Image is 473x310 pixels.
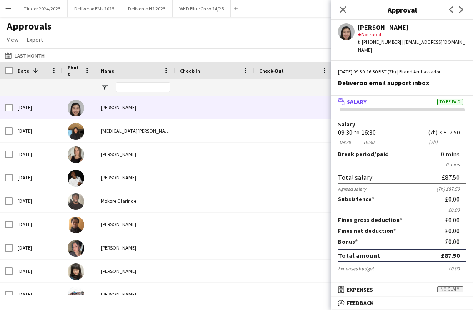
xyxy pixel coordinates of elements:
[96,119,175,142] div: [MEDICAL_DATA][PERSON_NAME]
[13,260,63,282] div: [DATE]
[96,166,175,189] div: [PERSON_NAME]
[17,0,68,17] button: Tinder 2024/2025
[101,68,114,74] span: Name
[68,240,84,257] img: Kaytlin Gul
[68,0,121,17] button: Deliveroo EMs 2025
[445,216,466,224] div: £0.00
[331,297,473,309] mat-expansion-panel-header: Feedback
[13,213,63,236] div: [DATE]
[338,121,466,128] label: Salary
[354,129,360,136] div: to
[445,238,466,245] div: £0.00
[13,189,63,212] div: [DATE]
[68,263,84,280] img: tia situmorang
[259,68,284,74] span: Check-Out
[338,186,366,192] div: Agreed salary
[331,4,473,15] h3: Approval
[68,146,84,163] img: Heather Hryb
[338,251,380,260] div: Total amount
[445,195,466,203] div: £0.00
[13,166,63,189] div: [DATE]
[338,207,466,213] div: £0.00
[23,34,46,45] a: Export
[68,100,84,116] img: Rachel Tong Ng
[7,36,18,43] span: View
[441,150,466,158] div: 0 mins
[358,23,466,31] div: [PERSON_NAME]
[96,189,175,212] div: Mokore Olarinde
[68,217,84,233] img: Valter Da silva
[180,68,200,74] span: Check-In
[68,64,81,77] span: Photo
[338,161,466,167] div: 0 mins
[338,150,389,158] label: /paid
[3,50,46,60] button: Last Month
[27,36,43,43] span: Export
[428,129,438,136] div: 7h
[338,195,374,203] label: Subsistence
[96,213,175,236] div: [PERSON_NAME]
[347,286,373,293] span: Expenses
[96,283,175,306] div: [PERSON_NAME]
[331,283,473,296] mat-expansion-panel-header: ExpensesNo claim
[338,265,374,272] div: Expenses budget
[448,265,466,272] div: £0.00
[437,99,463,105] span: To be paid
[3,34,22,45] a: View
[338,238,358,245] label: Bonus
[444,129,466,136] div: £12.50
[18,68,29,74] span: Date
[116,82,170,92] input: Name Filter Input
[361,139,376,145] div: 16:30
[439,129,442,136] div: X
[96,260,175,282] div: [PERSON_NAME]
[347,299,374,307] span: Feedback
[358,31,466,38] div: Not rated
[445,227,466,234] div: £0.00
[358,38,466,53] div: t. [PHONE_NUMBER] | [EMAIL_ADDRESS][DOMAIN_NAME]
[338,150,374,158] span: Break period
[96,96,175,119] div: [PERSON_NAME]
[13,236,63,259] div: [DATE]
[121,0,173,17] button: Deliveroo H2 2025
[68,123,84,140] img: Yasmin Niksaz
[13,283,63,306] div: [DATE]
[13,143,63,166] div: [DATE]
[338,79,466,86] div: Deliveroo email support inbox
[338,227,396,234] label: Fines net deduction
[442,173,460,181] div: £87.50
[96,143,175,166] div: [PERSON_NAME]
[441,251,460,260] div: £87.50
[338,216,402,224] label: Fines gross deduction
[96,236,175,259] div: [PERSON_NAME]
[338,173,372,181] div: Total salary
[101,83,108,91] button: Open Filter Menu
[13,119,63,142] div: [DATE]
[331,96,473,108] mat-expansion-panel-header: SalaryTo be paid
[428,139,438,145] div: 7h
[347,98,367,106] span: Salary
[338,68,466,76] div: [DATE] 09:30-16:30 BST (7h) | Brand Ambassador
[13,96,63,119] div: [DATE]
[436,186,466,192] div: (7h) £87.50
[361,129,376,136] div: 16:30
[173,0,231,17] button: WKD Blue Crew 24/25
[437,286,463,292] span: No claim
[338,139,353,145] div: 09:30
[68,287,84,303] img: Emmanuel Marcial
[68,193,84,210] img: Mokore Olarinde
[338,129,353,136] div: 09:30
[68,170,84,187] img: Daniel Nkpaji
